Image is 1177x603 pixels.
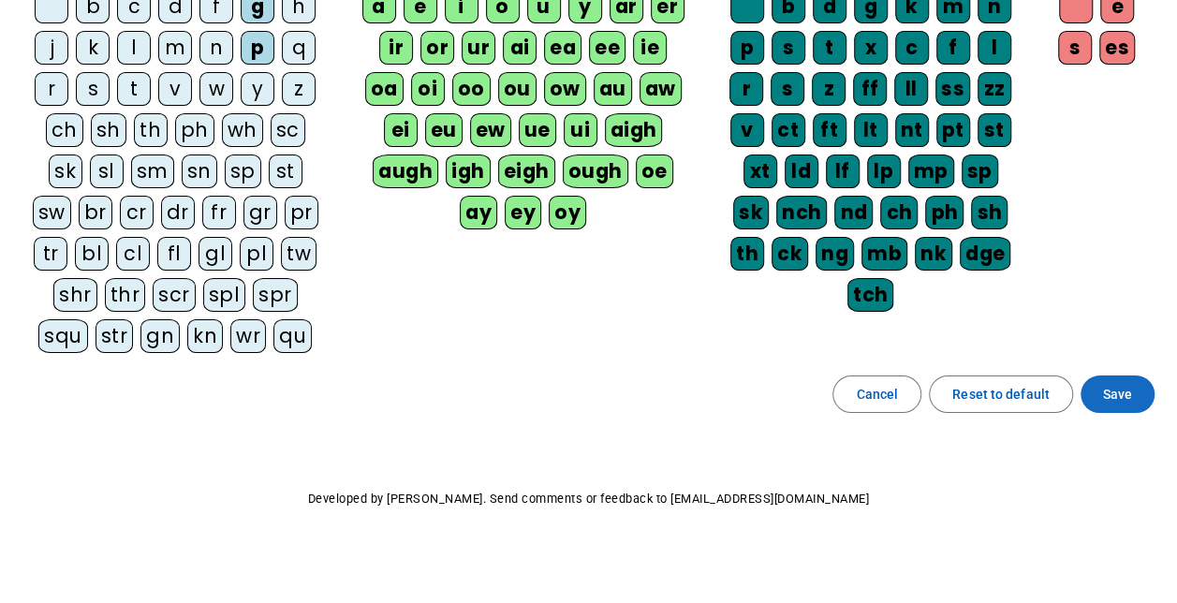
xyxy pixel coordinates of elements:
div: gn [140,319,180,353]
div: p [730,31,764,65]
div: s [772,31,805,65]
div: oa [365,72,404,106]
div: l [978,31,1011,65]
div: st [269,154,302,188]
div: ai [503,31,537,65]
div: br [79,196,112,229]
div: ch [46,113,83,147]
div: ft [813,113,846,147]
div: z [282,72,316,106]
div: lt [854,113,888,147]
div: thr [105,278,146,312]
span: Reset to default [952,383,1050,405]
div: s [771,72,804,106]
div: es [1099,31,1135,65]
div: sp [225,154,261,188]
div: bl [75,237,109,271]
div: sk [733,196,769,229]
div: dge [960,237,1011,271]
div: sh [91,113,126,147]
div: oy [549,196,586,229]
span: Save [1103,383,1132,405]
div: tr [34,237,67,271]
div: j [35,31,68,65]
div: sc [271,113,305,147]
div: xt [743,154,777,188]
div: mp [908,154,954,188]
div: k [76,31,110,65]
div: ll [894,72,928,106]
div: tch [847,278,894,312]
div: s [1058,31,1092,65]
div: lf [826,154,860,188]
div: ss [935,72,970,106]
div: sh [971,196,1008,229]
div: gl [199,237,232,271]
div: ee [589,31,625,65]
div: st [978,113,1011,147]
div: ey [505,196,541,229]
div: t [117,72,151,106]
div: gr [243,196,277,229]
div: v [158,72,192,106]
span: Cancel [856,383,898,405]
div: th [730,237,764,271]
div: qu [273,319,312,353]
div: eu [425,113,463,147]
div: nch [776,196,828,229]
div: lp [867,154,901,188]
div: shr [53,278,97,312]
div: aw [640,72,682,106]
div: m [158,31,192,65]
div: nk [915,237,952,271]
div: pr [285,196,318,229]
div: ph [925,196,964,229]
div: augh [373,154,438,188]
div: v [730,113,764,147]
div: kn [187,319,223,353]
div: ay [460,196,497,229]
div: f [936,31,970,65]
div: fr [202,196,236,229]
div: ct [772,113,805,147]
div: ou [498,72,537,106]
div: ng [816,237,854,271]
div: r [729,72,763,106]
div: sl [90,154,124,188]
div: y [241,72,274,106]
div: q [282,31,316,65]
div: spr [253,278,298,312]
div: ough [563,154,628,188]
div: sw [33,196,71,229]
div: squ [38,319,88,353]
div: w [199,72,233,106]
div: oo [452,72,491,106]
div: cr [120,196,154,229]
div: ew [470,113,511,147]
div: ck [772,237,808,271]
div: l [117,31,151,65]
div: ph [175,113,214,147]
div: ow [544,72,586,106]
button: Reset to default [929,375,1073,413]
div: ir [379,31,413,65]
div: c [895,31,929,65]
div: sm [131,154,174,188]
div: sn [182,154,217,188]
div: ue [519,113,556,147]
div: ld [785,154,818,188]
div: z [812,72,846,106]
div: s [76,72,110,106]
div: oe [636,154,673,188]
div: t [813,31,846,65]
div: ei [384,113,418,147]
div: ur [462,31,495,65]
div: au [594,72,632,106]
div: th [134,113,168,147]
div: ea [544,31,581,65]
div: mb [861,237,907,271]
button: Cancel [832,375,921,413]
div: scr [153,278,196,312]
div: ch [880,196,918,229]
div: dr [161,196,195,229]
